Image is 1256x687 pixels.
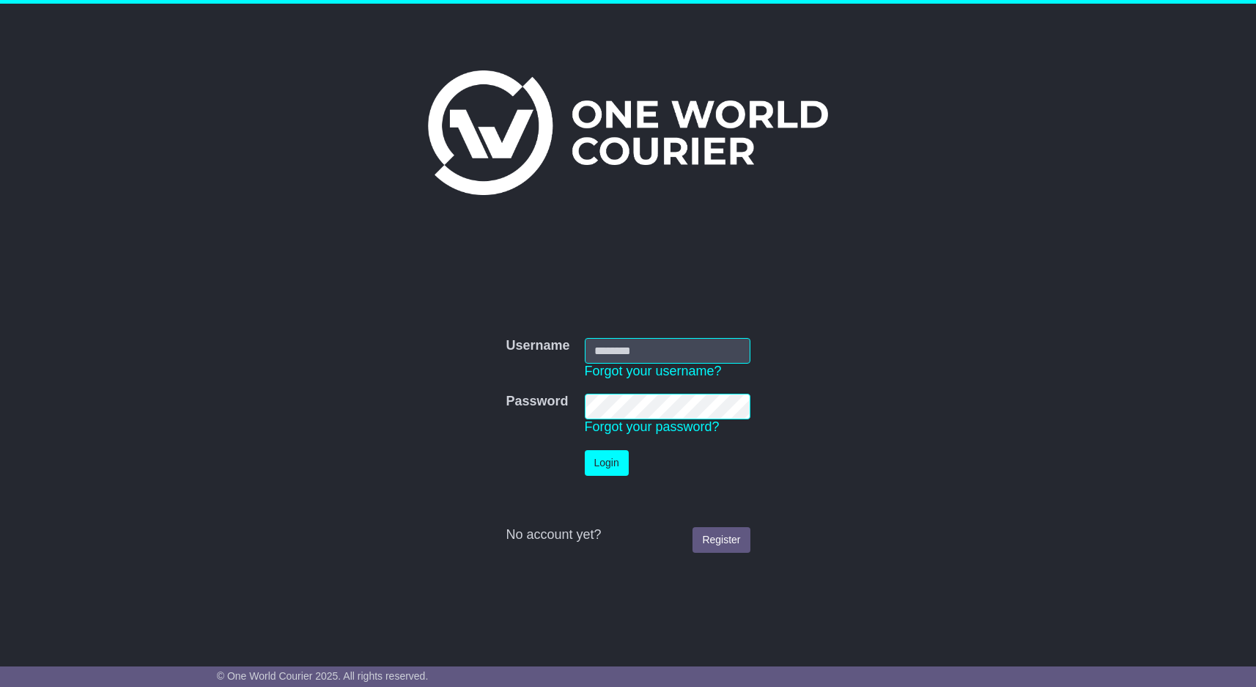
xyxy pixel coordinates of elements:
label: Username [506,338,569,354]
button: Login [585,450,629,476]
a: Forgot your username? [585,364,722,378]
span: © One World Courier 2025. All rights reserved. [217,670,429,682]
a: Forgot your password? [585,419,720,434]
div: No account yet? [506,527,750,543]
label: Password [506,394,568,410]
img: One World [428,70,828,195]
a: Register [692,527,750,553]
